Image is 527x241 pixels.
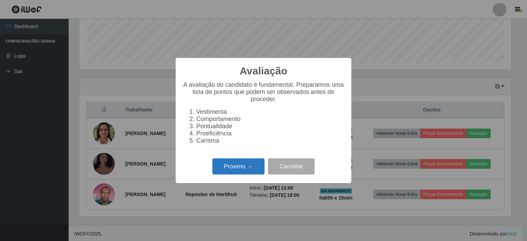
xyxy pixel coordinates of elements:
li: Carisma [196,137,344,144]
li: Comportamento [196,116,344,123]
button: Cancelar [268,158,315,174]
h2: Avaliação [240,65,288,77]
p: A avaliação do candidato é fundamental. Preparamos uma lista de pontos que podem ser observados a... [183,81,344,103]
button: Próximo → [212,158,265,174]
li: Pontualidade [196,123,344,130]
li: Proeficiência [196,130,344,137]
li: Vestimenta [196,108,344,116]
